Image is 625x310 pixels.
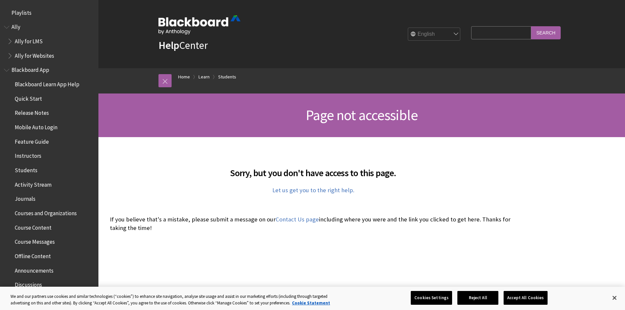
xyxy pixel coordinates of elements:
[11,22,20,31] span: Ally
[15,93,42,102] span: Quick Start
[15,79,79,88] span: Blackboard Learn App Help
[158,39,179,52] strong: Help
[218,73,236,81] a: Students
[11,7,31,16] span: Playlists
[158,39,208,52] a: HelpCenter
[408,28,461,41] select: Site Language Selector
[158,15,240,34] img: Blackboard by Anthology
[15,36,43,45] span: Ally for LMS
[531,26,561,39] input: Search
[15,251,51,259] span: Offline Content
[15,265,53,274] span: Announcements
[198,73,210,81] a: Learn
[15,108,49,116] span: Release Notes
[457,291,498,305] button: Reject All
[272,186,354,194] a: Let us get you to the right help.
[607,291,622,305] button: Close
[110,215,517,232] p: If you believe that's a mistake, please submit a message on our including where you were and the ...
[306,106,418,124] span: Page not accessible
[178,73,190,81] a: Home
[110,158,517,180] h2: Sorry, but you don't have access to this page.
[15,165,37,174] span: Students
[15,194,35,202] span: Journals
[10,293,344,306] div: We and our partners use cookies and similar technologies (“cookies”) to enhance site navigation, ...
[15,50,54,59] span: Ally for Websites
[15,179,52,188] span: Activity Stream
[292,300,330,306] a: More information about your privacy, opens in a new tab
[11,65,49,73] span: Blackboard App
[4,7,94,18] nav: Book outline for Playlists
[15,136,49,145] span: Feature Guide
[504,291,547,305] button: Accept All Cookies
[15,151,41,159] span: Instructors
[15,122,57,131] span: Mobile Auto Login
[15,208,77,217] span: Courses and Organizations
[4,22,94,61] nav: Book outline for Anthology Ally Help
[15,237,55,245] span: Course Messages
[411,291,452,305] button: Cookies Settings
[276,216,319,223] a: Contact Us page
[15,279,42,288] span: Discussions
[15,222,52,231] span: Course Content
